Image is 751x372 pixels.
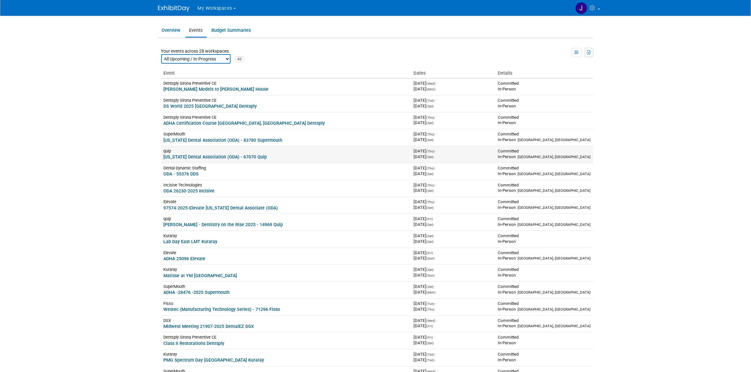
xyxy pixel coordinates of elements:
span: [GEOGRAPHIC_DATA], [GEOGRAPHIC_DATA] [518,138,590,142]
div: Kuraray [164,267,409,272]
td: [DATE] [411,146,495,163]
span: (Sat) [426,240,434,244]
a: [PERSON_NAME] - Dentistry on the Rise 2025 - 14969 Quip [164,222,283,227]
span: (Tue) [426,302,435,306]
span: (Sat) [426,234,434,238]
td: [DATE] [411,282,495,299]
div: [DATE] [414,154,493,160]
td: [DATE] [411,129,495,146]
div: [DATE] [414,120,493,126]
div: Dentsply Sirona Preventive CE [164,115,409,120]
a: DS World 2025 [GEOGRAPHIC_DATA] Dentsply [164,104,257,109]
td: [DATE] [411,180,495,197]
span: [GEOGRAPHIC_DATA], [GEOGRAPHIC_DATA] [518,290,590,295]
div: Committed [498,233,590,239]
div: In-Person [498,222,590,227]
a: Matisse at YM [GEOGRAPHIC_DATA] [164,273,237,278]
div: quip [164,148,409,154]
td: [DATE] [411,112,495,129]
div: In-Person [498,205,590,210]
a: ADHA 25096 Elevate [164,256,206,261]
div: [DATE] [414,222,493,227]
a: 97574-2025-Elevate [US_STATE] Dental Associate (ODA) [164,205,278,210]
div: [DATE] [414,323,493,329]
div: [DATE] [414,272,493,278]
div: Elevate [164,199,409,204]
span: (Wed) [426,82,436,86]
span: (Wed) [426,319,436,323]
span: [GEOGRAPHIC_DATA], [GEOGRAPHIC_DATA] [518,172,590,176]
div: In-Person [498,340,590,346]
span: (Sat) [426,121,434,125]
div: Committed [498,216,590,222]
div: [DATE] [414,340,493,346]
div: Fisso [164,301,409,306]
span: (Sat) [426,172,434,176]
a: ODA 26230-2025 Incisive [164,188,215,193]
span: (Sat) [426,223,434,227]
div: Dentsply Sirona Preventive CE [164,98,409,103]
span: My Workspaces [198,6,232,11]
div: In-Person [498,103,590,109]
span: (Sat) [426,285,434,289]
span: (Sat) [426,189,434,193]
td: [DATE] [411,197,495,214]
span: (Tue) [426,358,435,362]
td: [DATE] [411,78,495,95]
div: Kuraray [164,352,409,357]
div: [DATE] [414,306,493,312]
span: (Thu) [426,132,435,136]
a: Class II Restorations Dentsply [164,341,225,346]
div: In-Person [498,323,590,329]
a: Lab Day East LMT Kuraray [164,239,218,244]
span: - [436,166,437,170]
span: - [435,284,436,289]
td: [DATE] [411,95,495,112]
div: In-Person [498,239,590,244]
a: Overview [158,24,184,37]
span: (Fri) [426,217,433,221]
a: ODA - 55376 DDS [164,171,199,176]
span: (Thu) [426,166,435,170]
div: Committed [498,267,590,272]
div: Committed [498,148,590,154]
img: Justin Newborn [575,2,587,14]
div: Kuraray [164,233,409,238]
div: Dentsply Sirona Preventive CE [164,81,409,86]
span: (Thu) [426,200,435,204]
span: (Sat) [426,341,434,345]
div: Committed [498,81,590,86]
span: [GEOGRAPHIC_DATA], [GEOGRAPHIC_DATA] [518,155,590,159]
span: [GEOGRAPHIC_DATA], [GEOGRAPHIC_DATA] [518,307,590,312]
div: In-Person [498,120,590,126]
span: - [436,352,437,357]
a: Westec (Manufacturing Technology Series) - 71296 Fisso [164,307,280,312]
span: (Sat) [426,104,434,108]
a: [US_STATE] Dental Association (ODA) - 83780 Supermouth [164,138,283,143]
div: Committed [498,165,590,171]
div: Committed [498,318,590,323]
div: [DATE] [414,103,493,109]
span: - [436,132,437,136]
a: ADHA Certification Course [GEOGRAPHIC_DATA], [GEOGRAPHIC_DATA] Dentsply [164,121,325,126]
span: - [436,301,437,306]
a: Midwest Meeting 21907-2025 DentalEZ DSX [164,324,254,329]
span: - [436,149,437,153]
div: In-Person [498,154,590,160]
span: [GEOGRAPHIC_DATA], [GEOGRAPHIC_DATA] [518,256,590,260]
span: [GEOGRAPHIC_DATA], [GEOGRAPHIC_DATA] [518,324,590,328]
div: [DATE] [414,239,493,244]
div: Dental Dynamic Staffing [164,165,409,171]
span: - [435,233,436,238]
div: [DATE] [414,357,493,363]
div: Committed [498,352,590,357]
span: (Thu) [426,149,435,153]
a: ADHA -28476 -2025 Supermouth [164,290,230,295]
span: (Tue) [426,99,435,103]
div: Committed [498,284,590,289]
span: (Fri) [426,251,433,255]
div: Committed [498,115,590,120]
td: [DATE] [411,298,495,315]
span: - [434,216,435,221]
div: [DATE] [414,188,493,193]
